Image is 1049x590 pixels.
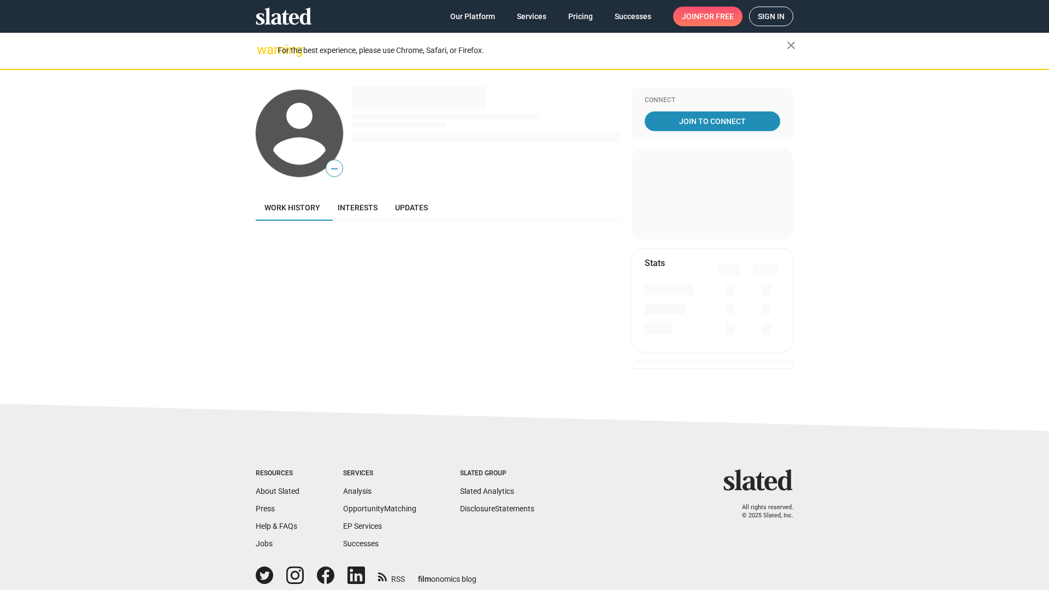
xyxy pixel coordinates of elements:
span: Interests [338,203,378,212]
span: for free [699,7,734,26]
a: Slated Analytics [460,487,514,495]
div: For the best experience, please use Chrome, Safari, or Firefox. [278,43,787,58]
span: Successes [615,7,651,26]
span: Our Platform [450,7,495,26]
a: Help & FAQs [256,522,297,530]
div: Resources [256,469,299,478]
a: Successes [606,7,660,26]
a: Analysis [343,487,372,495]
a: OpportunityMatching [343,504,416,513]
a: Successes [343,539,379,548]
span: Updates [395,203,428,212]
span: — [326,162,343,176]
div: Connect [645,96,780,105]
a: Press [256,504,275,513]
a: Updates [386,194,437,221]
a: Interests [329,194,386,221]
a: Services [508,7,555,26]
span: Services [517,7,546,26]
a: RSS [378,568,405,585]
a: Our Platform [441,7,504,26]
span: film [418,575,431,583]
a: Work history [256,194,329,221]
a: DisclosureStatements [460,504,534,513]
a: filmonomics blog [418,565,476,585]
mat-icon: warning [257,43,270,56]
span: Pricing [568,7,593,26]
span: Join [682,7,734,26]
a: Join To Connect [645,111,780,131]
a: Joinfor free [673,7,742,26]
a: Sign in [749,7,793,26]
mat-icon: close [785,39,798,52]
span: Work history [264,203,320,212]
p: All rights reserved. © 2025 Slated, Inc. [730,504,793,520]
a: About Slated [256,487,299,495]
a: Pricing [559,7,602,26]
a: EP Services [343,522,382,530]
div: Services [343,469,416,478]
div: Slated Group [460,469,534,478]
span: Sign in [758,7,785,26]
mat-card-title: Stats [645,257,665,269]
span: Join To Connect [647,111,778,131]
a: Jobs [256,539,273,548]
